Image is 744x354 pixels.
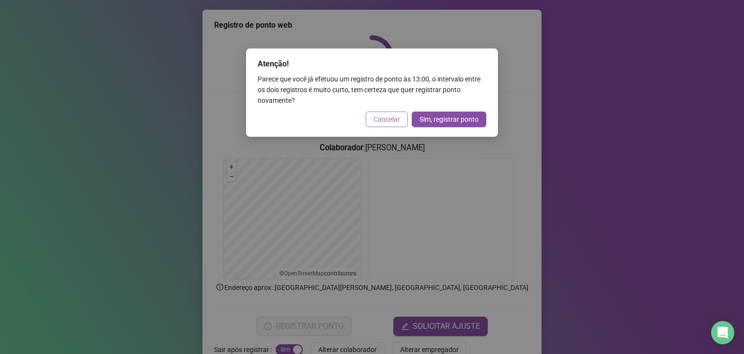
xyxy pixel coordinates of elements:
div: Atenção! [258,58,486,70]
div: Parece que você já efetuou um registro de ponto às 13:00 , o intervalo entre os dois registros é ... [258,74,486,106]
button: Cancelar [366,112,408,127]
div: Open Intercom Messenger [711,321,734,344]
button: Sim, registrar ponto [412,112,486,127]
span: Sim, registrar ponto [419,114,479,125]
span: Cancelar [373,114,400,125]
